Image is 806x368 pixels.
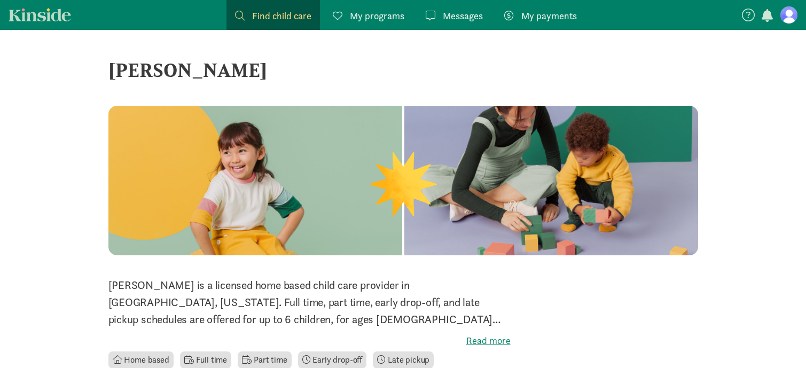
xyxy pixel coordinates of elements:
span: My programs [350,9,404,23]
label: Read more [108,334,511,347]
span: Find child care [252,9,311,23]
div: [PERSON_NAME] [108,56,698,84]
span: Messages [443,9,483,23]
p: [PERSON_NAME] is a licensed home based child care provider in [GEOGRAPHIC_DATA], [US_STATE]. Full... [108,277,511,328]
span: My payments [521,9,577,23]
a: Kinside [9,8,71,21]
